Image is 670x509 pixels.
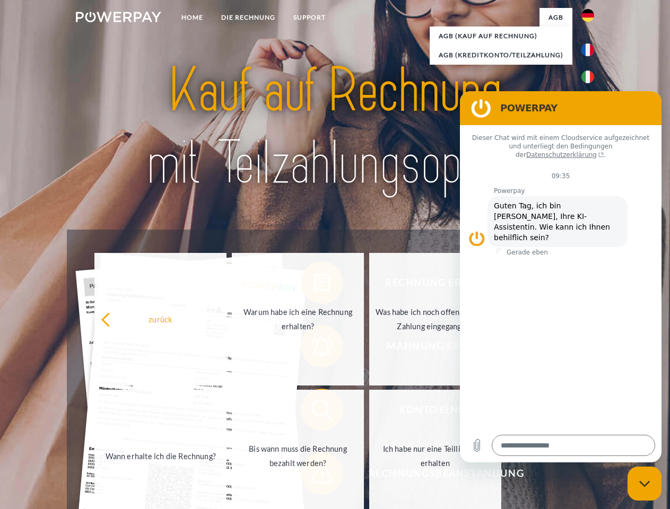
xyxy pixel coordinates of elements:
div: Was habe ich noch offen, ist meine Zahlung eingegangen? [376,305,495,334]
a: AGB (Kreditkonto/Teilzahlung) [430,46,572,65]
a: AGB (Kauf auf Rechnung) [430,27,572,46]
img: fr [581,43,594,56]
div: Wann erhalte ich die Rechnung? [101,449,220,463]
a: Home [172,8,212,27]
div: Warum habe ich eine Rechnung erhalten? [238,305,358,334]
iframe: Messaging-Fenster [460,91,662,462]
div: Bis wann muss die Rechnung bezahlt werden? [238,442,358,470]
iframe: Schaltfläche zum Öffnen des Messaging-Fensters; Konversation läuft [628,467,662,501]
img: de [581,9,594,22]
img: title-powerpay_de.svg [101,51,569,203]
div: zurück [101,312,220,326]
a: DIE RECHNUNG [212,8,284,27]
img: logo-powerpay-white.svg [76,12,161,22]
div: Ich habe nur eine Teillieferung erhalten [376,442,495,470]
a: Was habe ich noch offen, ist meine Zahlung eingegangen? [369,253,501,385]
a: SUPPORT [284,8,335,27]
a: agb [540,8,572,27]
img: it [581,71,594,83]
